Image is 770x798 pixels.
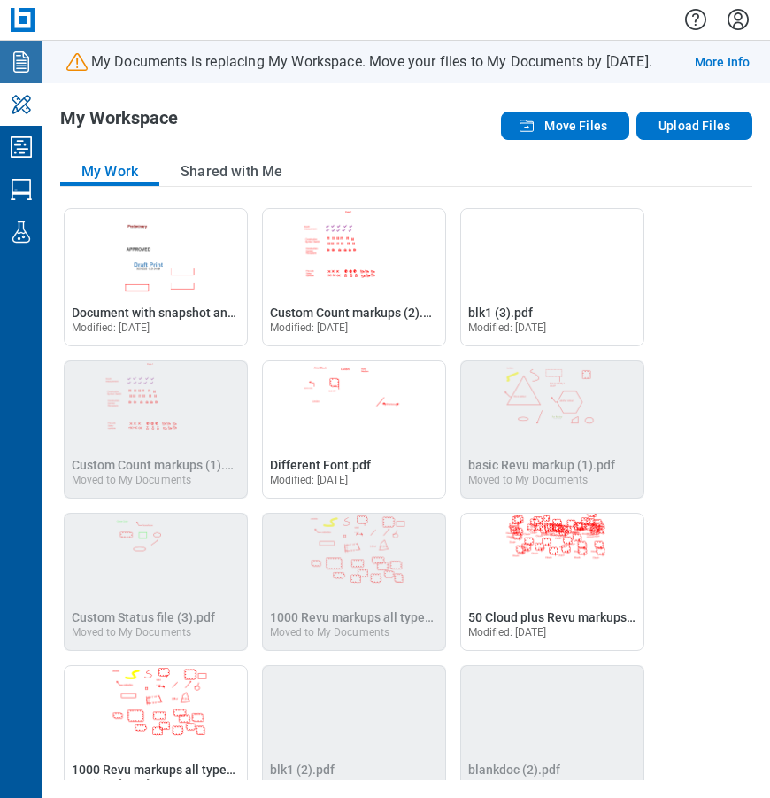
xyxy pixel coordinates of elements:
img: 1000 Revu markups all types.pdf [65,666,247,751]
svg: Documents [7,48,35,76]
div: Open blk1 (3).pdf in Editor [460,208,644,346]
p: My Documents is replacing My Workspace. Move your files to My Documents by [DATE]. [91,52,652,72]
button: Upload Files [636,112,752,140]
button: My Work [60,158,159,186]
div: basic Revu markup (1).pdf [460,360,644,499]
img: blankdoc (2).pdf [461,666,643,751]
img: basic Revu markup (1).pdf [461,361,643,446]
h1: My Workspace [60,108,178,136]
span: blankdoc (2).pdf [468,763,560,777]
span: 1000 Revu markups all types (1).pdf [270,610,472,624]
span: Custom Count markups (1).pdf [72,458,243,472]
a: Moved to My Documents [468,763,588,791]
span: 1000 Revu markups all types.pdf [72,763,255,777]
span: Modified: [DATE] [72,779,150,791]
span: 50 Cloud plus Revu markups.pdf [468,610,649,624]
div: Moved to My Documents [72,474,220,486]
img: Custom Count markups (1).pdf [65,361,247,446]
img: blk1 (2).pdf [263,666,445,751]
a: Moved to My Documents [468,458,615,486]
a: Moved to My Documents [270,610,472,639]
div: Moved to My Documents [270,779,389,791]
span: Modified: [DATE] [270,322,349,334]
img: Different Font.pdf [263,361,445,446]
div: Moved to My Documents [72,626,215,639]
span: Modified: [DATE] [270,474,349,486]
span: Move Files [544,117,607,135]
span: Document with snapshot and stamp markup.pdf [72,306,340,320]
button: Shared with Me [159,158,304,186]
span: Modified: [DATE] [72,322,150,334]
span: Custom Count markups (2).pdf [270,306,442,320]
svg: Studio Projects [7,133,35,161]
div: Open Document with snapshot and stamp markup.pdf in Editor [64,208,248,346]
svg: Studio Sessions [7,175,35,204]
span: Custom Status file (3).pdf [72,610,215,624]
div: Moved to My Documents [468,779,588,791]
a: Moved to My Documents [72,610,215,639]
span: Modified: [DATE] [468,626,547,639]
a: More Info [695,53,750,71]
img: Custom Count markups (2).pdf [263,209,445,294]
button: Settings [724,4,752,35]
img: Document with snapshot and stamp markup.pdf [65,209,247,294]
img: 1000 Revu markups all types (1).pdf [263,514,445,599]
div: Moved to My Documents [270,626,419,639]
svg: My Workspace [7,90,35,119]
div: Open Custom Count markups (2).pdf in Editor [262,208,446,346]
img: Custom Status file (3).pdf [65,514,247,599]
div: Custom Count markups (1).pdf [64,360,248,499]
a: Moved to My Documents [72,458,243,486]
img: blk1 (3).pdf [461,209,643,294]
div: Open Different Font.pdf in Editor [262,360,446,499]
span: Different Font.pdf [270,458,371,472]
button: Move Files [501,112,629,140]
div: Moved to My Documents [468,474,615,486]
a: Moved to My Documents [270,763,389,791]
div: 1000 Revu markups all types (1).pdf [262,513,446,651]
span: blk1 (2).pdf [270,763,335,777]
div: Custom Status file (3).pdf [64,513,248,651]
span: basic Revu markup (1).pdf [468,458,615,472]
span: blk1 (3).pdf [468,306,533,320]
svg: Labs [7,218,35,246]
img: 50 Cloud plus Revu markups.pdf [461,514,643,599]
div: Open 50 Cloud plus Revu markups.pdf in Editor [460,513,644,651]
span: Modified: [DATE] [468,322,547,334]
